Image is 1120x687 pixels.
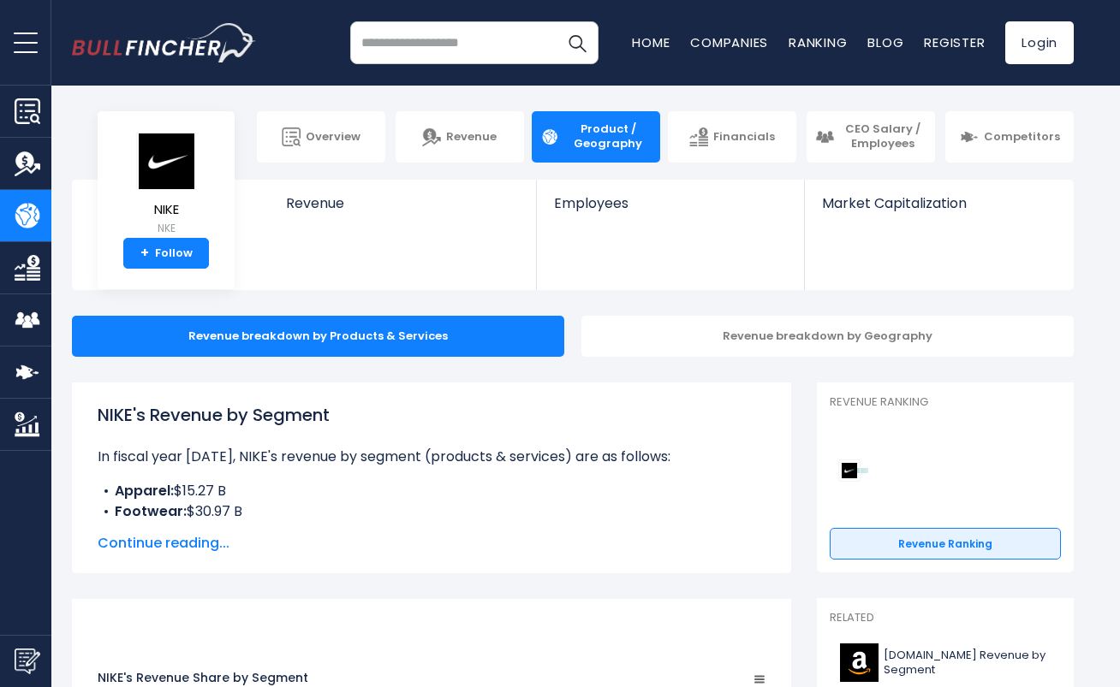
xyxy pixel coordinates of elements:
[713,130,775,145] span: Financials
[581,316,1074,357] div: Revenue breakdown by Geography
[98,669,308,686] tspan: NIKE's Revenue Share by Segment
[72,316,564,357] div: Revenue breakdown by Products & Services
[123,238,209,269] a: +Follow
[446,130,497,145] span: Revenue
[884,649,1051,678] span: [DOMAIN_NAME] Revenue by Segment
[72,23,256,62] a: Go to homepage
[72,23,256,62] img: bullfincher logo
[690,33,768,51] a: Companies
[807,111,935,163] a: CEO Salary / Employees
[945,111,1074,163] a: Competitors
[668,111,796,163] a: Financials
[396,111,524,163] a: Revenue
[98,447,766,467] p: In fiscal year [DATE], NIKE's revenue by segment (products & services) are as follows:
[984,130,1060,145] span: Competitors
[805,180,1072,240] a: Market Capitalization
[789,33,847,51] a: Ranking
[537,180,803,240] a: Employees
[98,481,766,501] li: $15.27 B
[830,611,1061,625] p: Related
[115,481,174,500] b: Apparel:
[257,111,385,163] a: Overview
[924,33,985,51] a: Register
[306,130,360,145] span: Overview
[136,221,196,236] small: NKE
[135,132,197,239] a: NIKE NKE
[115,501,187,521] b: Footwear:
[822,195,1055,211] span: Market Capitalization
[136,203,196,217] span: NIKE
[286,195,520,211] span: Revenue
[830,395,1061,410] p: Revenue Ranking
[1005,21,1074,64] a: Login
[532,111,660,163] a: Product / Geography
[840,643,879,682] img: AMZN logo
[564,122,652,151] span: Product / Geography
[838,459,861,482] img: NIKE competitors logo
[632,33,670,51] a: Home
[140,246,149,261] strong: +
[839,122,926,151] span: CEO Salary / Employees
[867,33,903,51] a: Blog
[554,195,786,211] span: Employees
[98,402,766,428] h1: NIKE's Revenue by Segment
[556,21,599,64] button: Search
[269,180,537,240] a: Revenue
[98,533,766,554] span: Continue reading...
[98,501,766,522] li: $30.97 B
[830,528,1061,560] a: Revenue Ranking
[830,639,1061,686] a: [DOMAIN_NAME] Revenue by Segment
